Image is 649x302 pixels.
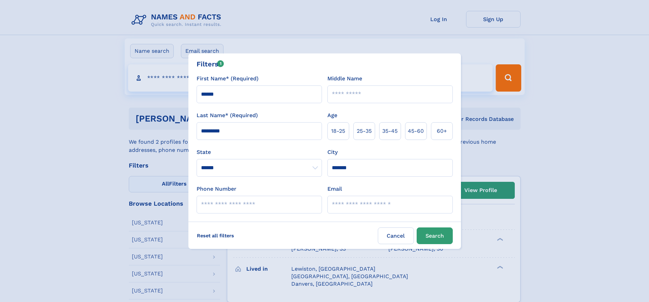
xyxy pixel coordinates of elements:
[327,111,337,120] label: Age
[197,111,258,120] label: Last Name* (Required)
[327,75,362,83] label: Middle Name
[327,148,338,156] label: City
[331,127,345,135] span: 18‑25
[357,127,372,135] span: 25‑35
[197,59,224,69] div: Filters
[378,227,414,244] label: Cancel
[408,127,424,135] span: 45‑60
[197,75,259,83] label: First Name* (Required)
[327,185,342,193] label: Email
[382,127,398,135] span: 35‑45
[437,127,447,135] span: 60+
[197,148,322,156] label: State
[417,227,453,244] button: Search
[197,185,236,193] label: Phone Number
[192,227,238,244] label: Reset all filters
